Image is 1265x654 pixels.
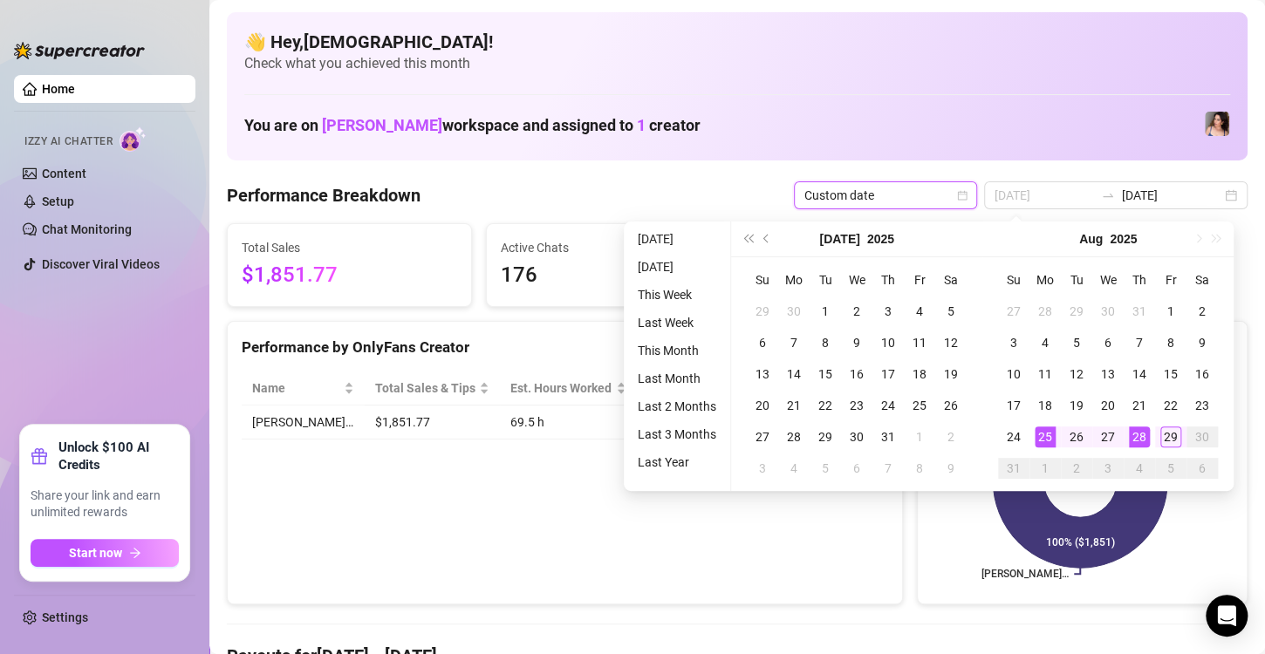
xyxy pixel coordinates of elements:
th: Fr [1155,264,1186,296]
div: 1 [815,301,836,322]
button: Previous month (PageUp) [757,221,776,256]
input: End date [1122,186,1221,205]
div: 29 [1160,426,1181,447]
li: Last Year [631,452,723,473]
div: Open Intercom Messenger [1206,595,1248,637]
div: 6 [752,332,773,353]
td: 2025-07-13 [747,358,778,390]
div: 29 [815,426,836,447]
div: 16 [1192,364,1213,385]
div: 22 [815,395,836,416]
div: 3 [752,458,773,479]
div: 13 [1097,364,1118,385]
div: 14 [783,364,804,385]
div: 9 [940,458,961,479]
td: 2025-08-11 [1029,358,1061,390]
div: 2 [846,301,867,322]
img: logo-BBDzfeDw.svg [14,42,145,59]
button: Last year (Control + left) [738,221,757,256]
td: 2025-09-04 [1124,453,1155,484]
div: 30 [1192,426,1213,447]
div: 9 [1192,332,1213,353]
div: 31 [1003,458,1024,479]
li: Last Week [631,312,723,333]
td: 2025-08-31 [998,453,1029,484]
button: Choose a month [819,221,859,256]
img: Lauren [1205,112,1229,136]
div: 17 [1003,395,1024,416]
th: Name [242,371,365,405]
td: 2025-08-04 [1029,327,1061,358]
td: 2025-08-20 [1092,390,1124,421]
div: Performance by OnlyFans Creator [242,336,888,359]
td: 2025-07-19 [935,358,967,390]
td: 2025-08-09 [935,453,967,484]
span: arrow-right [129,547,141,559]
div: 11 [1035,364,1056,385]
div: 4 [783,458,804,479]
div: 5 [940,301,961,322]
div: 3 [1097,458,1118,479]
div: 19 [1066,395,1087,416]
span: [PERSON_NAME] [322,116,442,134]
td: 2025-09-03 [1092,453,1124,484]
div: 25 [1035,426,1056,447]
span: Share your link and earn unlimited rewards [31,487,179,521]
li: Last 2 Months [631,396,723,417]
td: 2025-08-09 [1186,327,1218,358]
div: 30 [783,301,804,322]
span: Custom date [804,182,967,208]
div: 9 [846,332,867,353]
td: 2025-08-17 [998,390,1029,421]
span: Name [252,378,340,398]
span: to [1101,188,1115,202]
div: 12 [940,332,961,353]
span: swap-right [1101,188,1115,202]
td: 2025-07-30 [1092,296,1124,327]
td: 2025-08-29 [1155,421,1186,453]
div: 30 [846,426,867,447]
td: 2025-08-27 [1092,421,1124,453]
td: 2025-07-06 [747,327,778,358]
h4: 👋 Hey, [DEMOGRAPHIC_DATA] ! [244,30,1230,54]
td: 2025-07-29 [810,421,841,453]
div: 5 [1066,332,1087,353]
td: 2025-07-15 [810,358,841,390]
td: 2025-06-29 [747,296,778,327]
th: Tu [1061,264,1092,296]
td: 2025-07-23 [841,390,872,421]
div: 25 [909,395,930,416]
div: 2 [940,426,961,447]
div: 8 [909,458,930,479]
div: 5 [815,458,836,479]
td: 2025-07-30 [841,421,872,453]
th: Sa [935,264,967,296]
div: 21 [1129,395,1150,416]
a: Home [42,82,75,96]
th: Mo [1029,264,1061,296]
button: Choose a year [1110,221,1137,256]
div: 28 [1035,301,1056,322]
div: 8 [815,332,836,353]
td: 2025-08-18 [1029,390,1061,421]
span: Total Sales & Tips [375,378,476,398]
td: 2025-08-03 [998,327,1029,358]
td: 2025-08-30 [1186,421,1218,453]
td: 2025-09-02 [1061,453,1092,484]
a: Settings [42,610,88,624]
td: 2025-08-07 [1124,327,1155,358]
div: Est. Hours Worked [510,378,612,398]
div: 12 [1066,364,1087,385]
div: 10 [1003,364,1024,385]
div: 27 [1003,301,1024,322]
span: 1 [637,116,646,134]
text: [PERSON_NAME]… [981,568,1069,580]
th: Su [747,264,778,296]
div: 27 [752,426,773,447]
td: 2025-07-09 [841,327,872,358]
div: 13 [752,364,773,385]
td: 2025-08-16 [1186,358,1218,390]
td: 2025-07-25 [904,390,935,421]
div: 23 [846,395,867,416]
div: 5 [1160,458,1181,479]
